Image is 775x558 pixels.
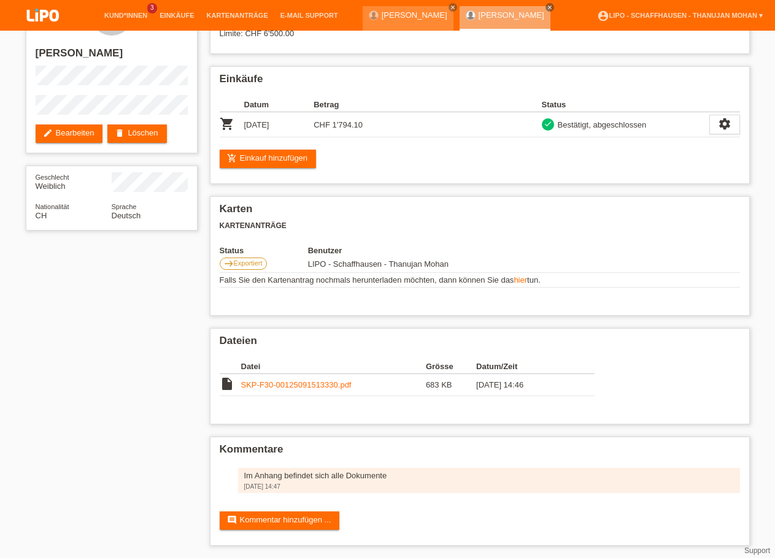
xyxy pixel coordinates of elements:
[597,10,609,22] i: account_circle
[112,203,137,210] span: Sprache
[153,12,200,19] a: Einkäufe
[12,25,74,34] a: LIPO pay
[544,120,552,128] i: check
[450,4,456,10] i: close
[220,246,308,255] th: Status
[274,12,344,19] a: E-Mail Support
[308,259,449,269] span: 15.09.2025
[220,511,340,530] a: commentKommentar hinzufügen ...
[220,150,317,168] a: add_shopping_cartEinkauf hinzufügen
[220,117,234,131] i: POSP00027551
[220,203,740,221] h2: Karten
[591,12,769,19] a: account_circleLIPO - Schaffhausen - Thanujan Mohan ▾
[244,112,314,137] td: [DATE]
[112,211,141,220] span: Deutsch
[36,47,188,66] h2: [PERSON_NAME]
[244,97,314,112] th: Datum
[241,380,352,389] a: SKP-F30-00125091513330.pdf
[220,376,234,391] i: insert_drive_file
[220,335,740,353] h2: Dateien
[220,443,740,462] h2: Kommentare
[314,112,384,137] td: CHF 1'794.10
[107,124,166,143] a: deleteLöschen
[36,172,112,191] div: Weiblich
[744,546,770,555] a: Support
[241,359,426,374] th: Datei
[718,117,731,131] i: settings
[546,3,554,12] a: close
[227,153,237,163] i: add_shopping_cart
[36,211,47,220] span: Schweiz
[234,259,263,267] span: Exportiert
[426,359,476,374] th: Grösse
[547,4,553,10] i: close
[115,128,125,138] i: delete
[314,97,384,112] th: Betrag
[514,275,527,285] a: hier
[224,259,234,269] i: east
[244,471,734,480] div: Im Anhang befindet sich alle Dokumente
[476,374,577,396] td: [DATE] 14:46
[36,203,69,210] span: Nationalität
[147,3,157,13] span: 3
[220,73,740,91] h2: Einkäufe
[43,128,53,138] i: edit
[201,12,274,19] a: Kartenanträge
[36,124,103,143] a: editBearbeiten
[542,97,709,112] th: Status
[220,273,740,288] td: Falls Sie den Kartenantrag nochmals herunterladen möchten, dann können Sie das tun.
[244,483,734,490] div: [DATE] 14:47
[220,221,740,231] h3: Kartenanträge
[449,3,457,12] a: close
[554,118,647,131] div: Bestätigt, abgeschlossen
[426,374,476,396] td: 683 KB
[476,359,577,374] th: Datum/Zeit
[36,174,69,181] span: Geschlecht
[308,246,516,255] th: Benutzer
[479,10,544,20] a: [PERSON_NAME]
[98,12,153,19] a: Kund*innen
[227,515,237,525] i: comment
[382,10,447,20] a: [PERSON_NAME]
